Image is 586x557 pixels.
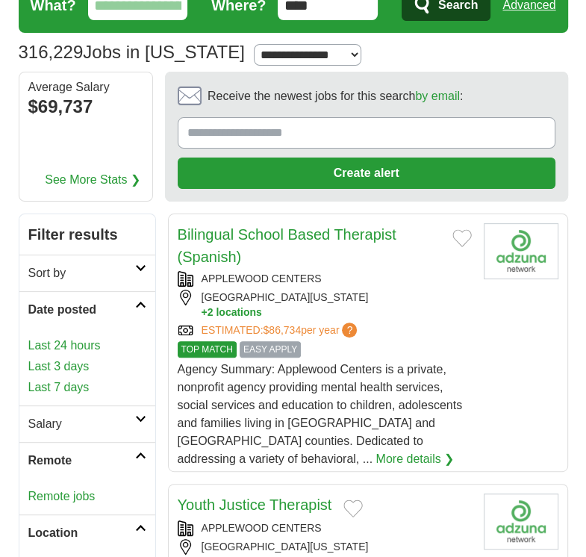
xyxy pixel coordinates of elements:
a: Last 24 hours [28,337,146,355]
img: Company logo [484,494,558,550]
span: Receive the newest jobs for this search : [208,87,463,105]
a: Salary [19,405,155,442]
div: [GEOGRAPHIC_DATA][US_STATE] [178,290,472,320]
button: Add to favorite jobs [343,500,363,517]
h2: Salary [28,415,135,433]
button: +2 locations [202,305,472,320]
span: ? [342,323,357,337]
div: $69,737 [28,93,143,120]
span: + [202,305,208,320]
span: TOP MATCH [178,341,237,358]
a: Location [19,514,155,551]
div: Average Salary [28,81,143,93]
a: Sort by [19,255,155,291]
a: Remote [19,442,155,479]
a: by email [415,90,460,102]
img: Company logo [484,223,558,279]
a: Last 3 days [28,358,146,376]
h2: Date posted [28,301,135,319]
a: ESTIMATED:$86,734per year? [202,323,361,338]
a: Bilingual School Based Therapist (Spanish) [178,226,396,265]
button: Create alert [178,158,555,189]
a: Date posted [19,291,155,328]
span: Agency Summary: Applewood Centers is a private, nonprofit agency providing mental health services... [178,363,463,465]
h2: Sort by [28,264,135,282]
div: APPLEWOOD CENTERS [178,271,472,287]
a: Youth Justice Therapist [178,497,332,513]
button: Add to favorite jobs [452,229,472,247]
a: Last 7 days [28,379,146,396]
h2: Remote [28,452,135,470]
a: Remote jobs [28,490,96,502]
span: 316,229 [19,39,84,66]
a: More details ❯ [375,450,454,468]
div: APPLEWOOD CENTERS [178,520,472,536]
a: See More Stats ❯ [45,171,140,189]
h2: Filter results [19,214,155,255]
span: EASY APPLY [240,341,301,358]
h1: Jobs in [US_STATE] [19,42,245,62]
h2: Location [28,524,135,542]
span: $86,734 [263,324,301,336]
